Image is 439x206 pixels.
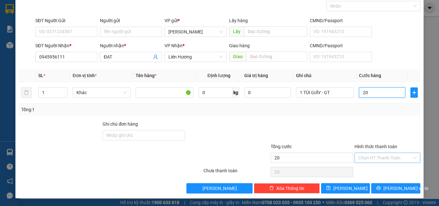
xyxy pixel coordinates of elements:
[203,167,270,178] div: Chưa thanh toán
[354,144,397,149] label: Hình thức thanh toán
[73,73,97,78] span: Đơn vị tính
[136,73,157,78] span: Tên hàng
[21,106,170,113] div: Tổng: 1
[3,22,122,30] li: 02523854854
[202,185,237,192] span: [PERSON_NAME]
[229,18,248,23] span: Lấy hàng
[326,186,331,191] span: save
[276,185,304,192] span: Xóa Thông tin
[229,26,244,37] span: Lấy
[37,4,91,12] b: [PERSON_NAME]
[321,183,370,193] button: save[PERSON_NAME]
[168,52,223,62] span: Liên Hương
[310,17,372,24] div: CMND/Passport
[271,144,292,149] span: Tổng cước
[244,26,307,37] input: Dọc đường
[293,69,356,82] th: Ghi chú
[296,87,354,98] input: Ghi Chú
[244,87,291,98] input: 0
[165,43,183,48] span: VP Nhận
[207,73,230,78] span: Định lượng
[37,15,42,21] span: environment
[153,54,158,59] span: user-add
[3,14,122,22] li: 01 [PERSON_NAME]
[168,27,223,37] span: VP Phan Rí
[310,42,372,49] div: CMND/Passport
[3,40,93,51] b: GỬI : [PERSON_NAME]
[244,73,268,78] span: Giá trị hàng
[269,186,274,191] span: delete
[76,88,127,97] span: Khác
[383,185,428,192] span: [PERSON_NAME] và In
[35,42,97,49] div: SĐT Người Nhận
[410,87,418,98] button: plus
[100,42,162,49] div: Người nhận
[100,17,162,24] div: Người gửi
[136,87,193,98] input: VD: Bàn, Ghế
[229,51,246,62] span: Giao
[103,121,138,127] label: Ghi chú đơn hàng
[333,185,368,192] span: [PERSON_NAME]
[35,17,97,24] div: SĐT Người Gửi
[38,73,43,78] span: SL
[376,186,381,191] span: printer
[186,183,252,193] button: [PERSON_NAME]
[21,87,31,98] button: delete
[3,3,35,35] img: logo.jpg
[411,90,417,95] span: plus
[165,17,227,24] div: VP gửi
[37,23,42,29] span: phone
[254,183,320,193] button: deleteXóa Thông tin
[233,87,239,98] span: kg
[371,183,420,193] button: printer[PERSON_NAME] và In
[103,130,185,140] input: Ghi chú đơn hàng
[359,73,381,78] span: Cước hàng
[246,51,307,62] input: Dọc đường
[229,43,250,48] span: Giao hàng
